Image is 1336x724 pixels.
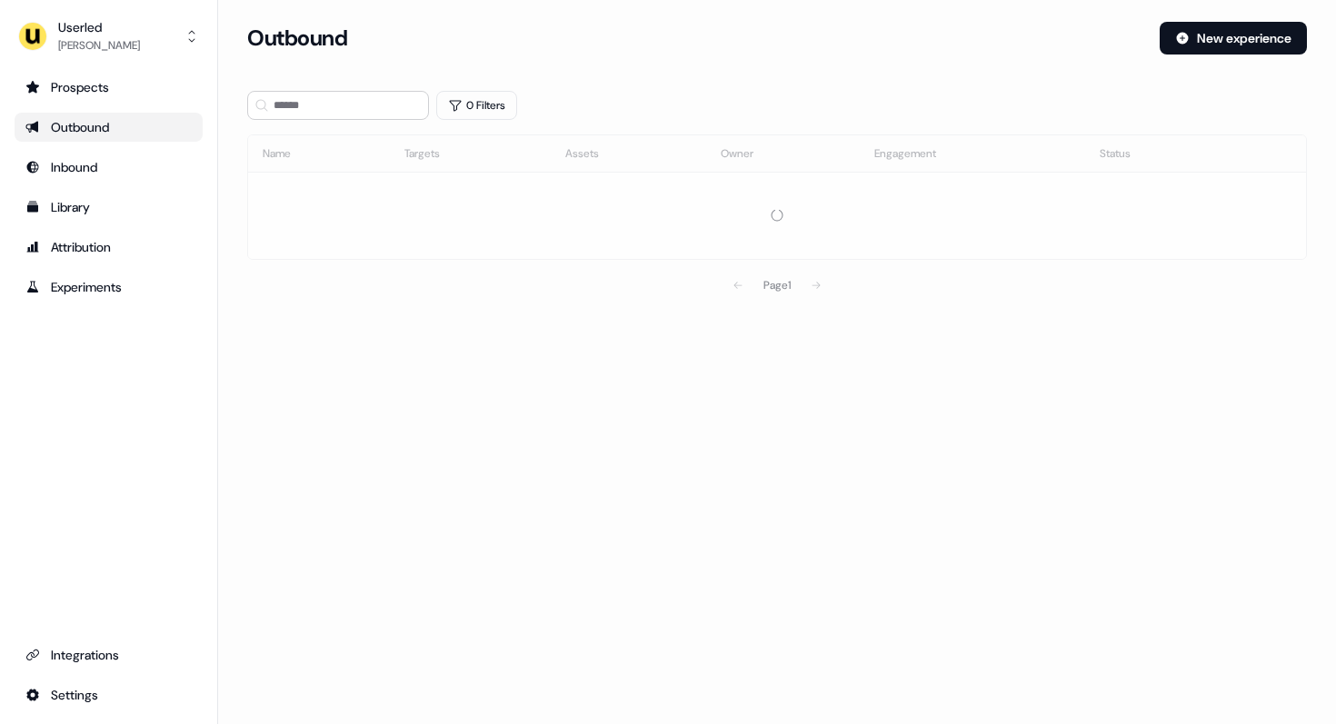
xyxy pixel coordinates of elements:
[25,646,192,664] div: Integrations
[25,118,192,136] div: Outbound
[25,78,192,96] div: Prospects
[15,233,203,262] a: Go to attribution
[15,640,203,669] a: Go to integrations
[15,153,203,182] a: Go to Inbound
[15,15,203,58] button: Userled[PERSON_NAME]
[58,36,140,55] div: [PERSON_NAME]
[15,113,203,142] a: Go to outbound experience
[25,686,192,704] div: Settings
[436,91,517,120] button: 0 Filters
[247,25,347,52] h3: Outbound
[1160,22,1307,55] button: New experience
[15,273,203,302] a: Go to experiments
[25,198,192,216] div: Library
[25,158,192,176] div: Inbound
[15,680,203,709] a: Go to integrations
[25,278,192,296] div: Experiments
[25,238,192,256] div: Attribution
[15,73,203,102] a: Go to prospects
[58,18,140,36] div: Userled
[15,193,203,222] a: Go to templates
